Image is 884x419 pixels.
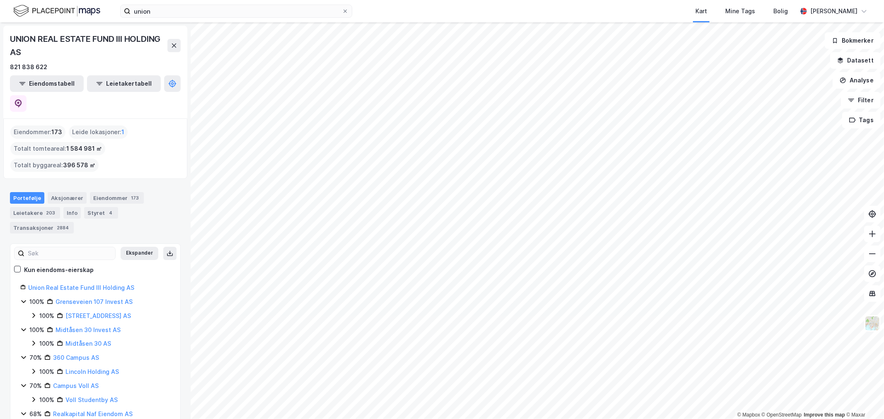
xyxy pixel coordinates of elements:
[29,353,42,363] div: 70%
[13,4,100,18] img: logo.f888ab2527a4732fd821a326f86c7f29.svg
[84,207,118,219] div: Styret
[39,311,54,321] div: 100%
[865,315,880,331] img: Z
[48,192,87,204] div: Aksjonærer
[65,368,119,375] a: Lincoln Holding AS
[121,127,124,137] span: 1
[842,112,881,128] button: Tags
[10,32,167,59] div: UNION REAL ESTATE FUND III HOLDING AS
[65,396,118,403] a: Voll Studentby AS
[833,72,881,89] button: Analyse
[29,297,44,307] div: 100%
[53,354,99,361] a: 360 Campus AS
[804,412,845,418] a: Improve this map
[53,382,99,389] a: Campus Voll AS
[39,395,54,405] div: 100%
[10,125,65,139] div: Eiendommer :
[29,325,44,335] div: 100%
[29,381,42,391] div: 70%
[65,340,111,347] a: Midtåsen 30 AS
[44,209,57,217] div: 203
[87,75,161,92] button: Leietakertabell
[737,412,760,418] a: Mapbox
[843,379,884,419] div: Kontrollprogram for chat
[63,207,81,219] div: Info
[10,159,99,172] div: Totalt byggareal :
[24,247,115,260] input: Søk
[28,284,134,291] a: Union Real Estate Fund III Holding AS
[10,222,74,234] div: Transaksjoner
[810,6,857,16] div: [PERSON_NAME]
[90,192,144,204] div: Eiendommer
[129,194,140,202] div: 173
[10,192,44,204] div: Portefølje
[841,92,881,108] button: Filter
[762,412,802,418] a: OpenStreetMap
[107,209,115,217] div: 4
[773,6,788,16] div: Bolig
[843,379,884,419] iframe: Chat Widget
[56,298,133,305] a: Grenseveien 107 Invest AS
[10,207,60,219] div: Leietakere
[830,52,881,69] button: Datasett
[10,62,47,72] div: 821 838 622
[39,367,54,377] div: 100%
[121,247,158,260] button: Ekspander
[63,160,95,170] span: 396 578 ㎡
[51,127,62,137] span: 173
[131,5,342,17] input: Søk på adresse, matrikkel, gårdeiere, leietakere eller personer
[10,75,84,92] button: Eiendomstabell
[66,144,102,154] span: 1 584 981 ㎡
[825,32,881,49] button: Bokmerker
[55,224,70,232] div: 2884
[29,409,42,419] div: 68%
[725,6,755,16] div: Mine Tags
[53,410,133,417] a: Realkapital Naf Eiendom AS
[695,6,707,16] div: Kart
[24,265,94,275] div: Kun eiendoms-eierskap
[69,125,128,139] div: Leide lokasjoner :
[39,339,54,349] div: 100%
[65,312,131,319] a: [STREET_ADDRESS] AS
[56,326,121,333] a: Midtåsen 30 Invest AS
[10,142,105,155] div: Totalt tomteareal :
